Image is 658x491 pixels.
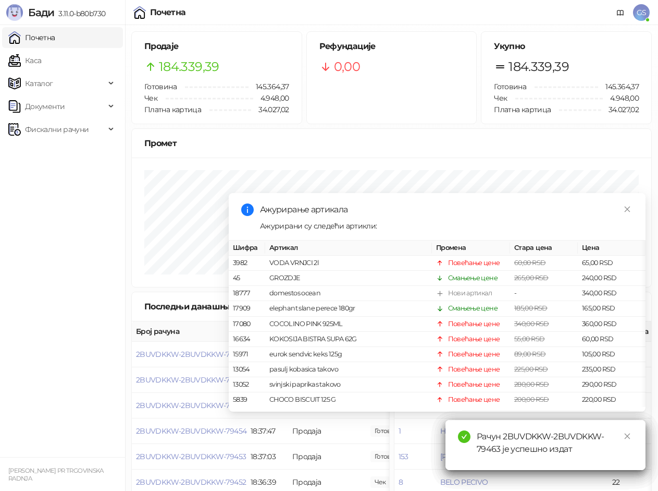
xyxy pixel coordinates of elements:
[448,364,500,375] div: Повећање цене
[136,350,246,359] button: 2BUVDKKW-2BUVDKKW-79457
[132,321,246,342] th: Број рачуна
[633,4,650,21] span: GS
[370,451,406,462] span: 155,00
[229,377,265,392] td: 13052
[136,452,246,461] button: 2BUVDKKW-2BUVDKKW-79453
[253,92,289,104] span: 4.948,00
[510,286,578,301] td: -
[514,274,549,282] span: 265,00 RSD
[494,105,551,114] span: Платна картица
[370,476,390,488] span: 4.948,00
[136,477,246,487] button: 2BUVDKKW-2BUVDKKW-79452
[514,380,549,388] span: 280,00 RSD
[578,241,645,256] th: Цена
[578,347,645,362] td: 105,00 RSD
[246,444,288,470] td: 18:37:03
[578,317,645,332] td: 360,00 RSD
[288,444,366,470] td: Продаја
[265,241,432,256] th: Артикал
[514,304,548,312] span: 185,00 RSD
[8,50,41,71] a: Каса
[229,362,265,377] td: 13054
[578,332,645,347] td: 60,00 RSD
[494,40,639,53] h5: Укупно
[265,286,432,301] td: domestos ocean
[260,220,633,232] div: Ажурирани су следећи артикли:
[265,256,432,271] td: VODA VRNJCI 2l
[440,477,488,487] button: BELO PECIVO
[399,477,403,487] button: 8
[136,375,246,385] button: 2BUVDKKW-2BUVDKKW-79456
[514,365,548,373] span: 225,00 RSD
[494,82,526,91] span: Готовина
[28,6,54,19] span: Бади
[334,57,360,77] span: 0,00
[229,332,265,347] td: 16634
[54,9,105,18] span: 3.11.0-b80b730
[603,92,639,104] span: 4.948,00
[448,258,500,268] div: Повећање цене
[229,286,265,301] td: 18777
[265,377,432,392] td: svinjski paprikas takovo
[265,347,432,362] td: eurok sendvic keks 125g
[598,81,639,92] span: 145.364,37
[229,317,265,332] td: 17080
[448,288,492,298] div: Нови артикал
[144,105,201,114] span: Платна картица
[578,392,645,408] td: 220,00 RSD
[265,317,432,332] td: COCOLINO PINK 925ML
[136,426,246,436] button: 2BUVDKKW-2BUVDKKW-79454
[229,301,265,316] td: 17909
[229,392,265,408] td: 5839
[494,93,507,103] span: Чек
[601,104,639,115] span: 34.027,02
[612,4,629,21] a: Документација
[159,57,219,77] span: 184.339,39
[144,82,177,91] span: Готовина
[265,332,432,347] td: KOKOSIJA BISTRA SUPA 62G
[399,452,408,461] button: 153
[622,203,633,215] a: Close
[229,271,265,286] td: 45
[514,396,549,403] span: 200,00 RSD
[260,203,633,216] div: Ажурирање артикала
[448,319,500,329] div: Повећање цене
[265,301,432,316] td: elephant slane perece 180gr
[508,57,569,77] span: 184.339,39
[241,203,254,216] span: info-circle
[144,93,157,103] span: Чек
[319,40,464,53] h5: Рефундације
[265,392,432,408] td: CHOCO BISCUIT 125 G
[25,96,65,117] span: Документи
[229,347,265,362] td: 15971
[246,418,288,444] td: 18:37:47
[578,377,645,392] td: 290,00 RSD
[399,426,401,436] button: 1
[448,303,498,314] div: Смањење цене
[448,349,500,360] div: Повећање цене
[448,334,500,344] div: Повећање цене
[150,8,186,17] div: Почетна
[578,271,645,286] td: 240,00 RSD
[440,426,497,436] button: HLEBKARANJAC
[251,104,289,115] span: 34.027,02
[514,335,544,343] span: 55,00 RSD
[229,241,265,256] th: Шифра
[432,241,510,256] th: Промена
[288,418,366,444] td: Продаја
[510,241,578,256] th: Стара цена
[440,452,511,461] span: [PERSON_NAME] ves
[448,379,500,390] div: Повећање цене
[25,73,53,94] span: Каталог
[514,320,549,328] span: 340,00 RSD
[265,271,432,286] td: GROZDJE
[578,286,645,301] td: 340,00 RSD
[448,273,498,283] div: Смањење цене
